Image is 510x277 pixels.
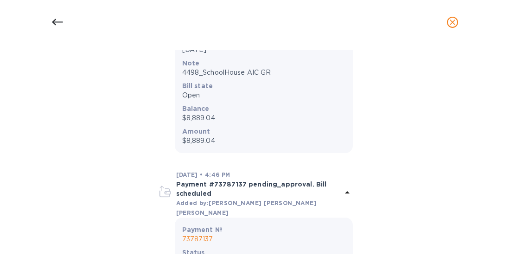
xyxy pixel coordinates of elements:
[176,200,317,216] b: Added by: [PERSON_NAME] [PERSON_NAME] [PERSON_NAME]
[182,68,345,77] p: 4498_SchoolHouse AIC GR
[176,171,230,178] b: [DATE] • 4:46 PM
[182,113,345,123] p: $8,889.04
[182,45,345,55] p: [DATE]
[182,90,345,100] p: Open
[182,226,223,233] b: Payment №
[182,136,345,146] p: $8,889.04
[176,180,342,198] p: Payment #73787137 pending_approval. Bill scheduled
[182,234,345,244] p: 73787137
[182,105,210,112] b: Balance
[182,82,213,90] b: Bill state
[158,170,353,218] div: [DATE] • 4:46 PMPayment #73787137 pending_approval. Bill scheduledAdded by:[PERSON_NAME] [PERSON_...
[182,249,205,256] b: Status
[182,128,210,135] b: Amount
[182,59,200,67] b: Note
[441,11,464,33] button: close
